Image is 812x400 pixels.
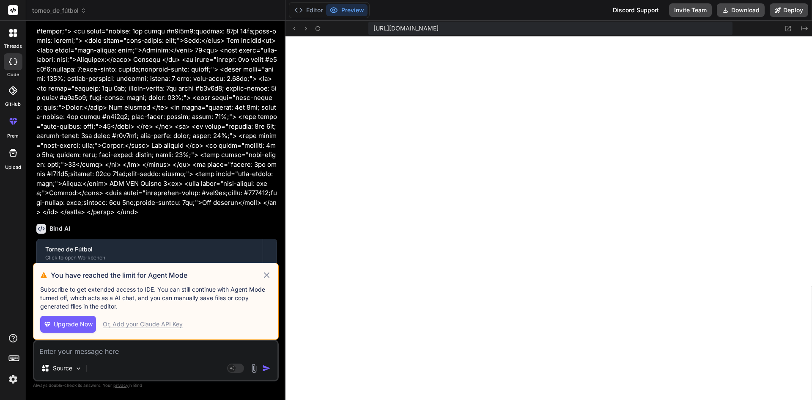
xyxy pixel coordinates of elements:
[37,239,263,267] button: Torneo de FútbolClick to open Workbench
[7,71,19,78] label: code
[4,43,22,50] label: threads
[285,36,812,400] iframe: Preview
[45,245,254,254] div: Torneo de Fútbol
[40,316,96,333] button: Upgrade Now
[53,364,72,372] p: Source
[103,320,183,328] div: Or, Add your Claude API Key
[33,381,279,389] p: Always double-check its answers. Your in Bind
[7,132,19,140] label: prem
[717,3,765,17] button: Download
[669,3,712,17] button: Invite Team
[51,270,262,280] h3: You have reached the limit for Agent Mode
[75,365,82,372] img: Pick Models
[32,6,86,15] span: torneo_de_fútbol
[5,101,21,108] label: GitHub
[249,364,259,373] img: attachment
[326,4,368,16] button: Preview
[5,164,21,171] label: Upload
[770,3,808,17] button: Deploy
[373,24,439,33] span: [URL][DOMAIN_NAME]
[608,3,664,17] div: Discord Support
[54,320,93,328] span: Upgrade Now
[291,4,326,16] button: Editor
[262,364,271,372] img: icon
[113,383,129,388] span: privacy
[45,254,254,261] div: Click to open Workbench
[40,285,272,311] p: Subscribe to get extended access to IDE. You can still continue with Agent Mode turned off, which...
[49,224,70,233] h6: Bind AI
[6,372,20,386] img: settings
